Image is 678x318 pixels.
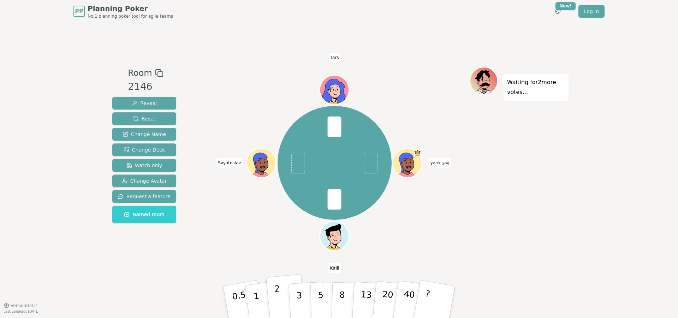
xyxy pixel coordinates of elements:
span: No.1 planning poker tool for agile teams [88,13,173,19]
span: Version 0.9.2 [11,303,37,308]
span: Click to change your name [329,53,341,63]
span: Reset [133,115,155,122]
button: Reset [112,112,176,125]
span: yarik is the host [414,149,421,157]
button: Change Avatar [112,175,176,187]
button: Named room [112,206,176,223]
button: New! [552,5,564,18]
span: PP [75,7,83,16]
span: (you) [441,162,449,165]
button: Change Name [112,128,176,141]
span: Change Deck [124,146,165,153]
div: New! [555,2,576,10]
span: Watch only [126,162,162,169]
span: Change Name [123,131,166,138]
span: Request a feature [118,193,171,200]
div: 2146 [128,79,163,94]
span: Named room [124,211,165,218]
span: Click to change your name [429,158,451,168]
button: Change Deck [112,143,176,156]
p: Waiting for 2 more votes... [507,77,565,97]
span: Reveal [132,100,157,107]
button: Version0.9.2 [4,303,37,308]
span: Change Avatar [122,177,167,184]
span: Click to change your name [216,158,243,168]
span: Last updated: [DATE] [4,310,40,313]
button: Reveal [112,97,176,110]
span: Room [128,67,152,79]
a: PPPlanning PokerNo.1 planning poker tool for agile teams [73,4,173,19]
button: Request a feature [112,190,176,203]
a: Log in [578,5,605,18]
span: Planning Poker [88,4,173,13]
span: Click to change your name [328,263,341,273]
button: Click to change your avatar [394,149,421,177]
button: Watch only [112,159,176,172]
